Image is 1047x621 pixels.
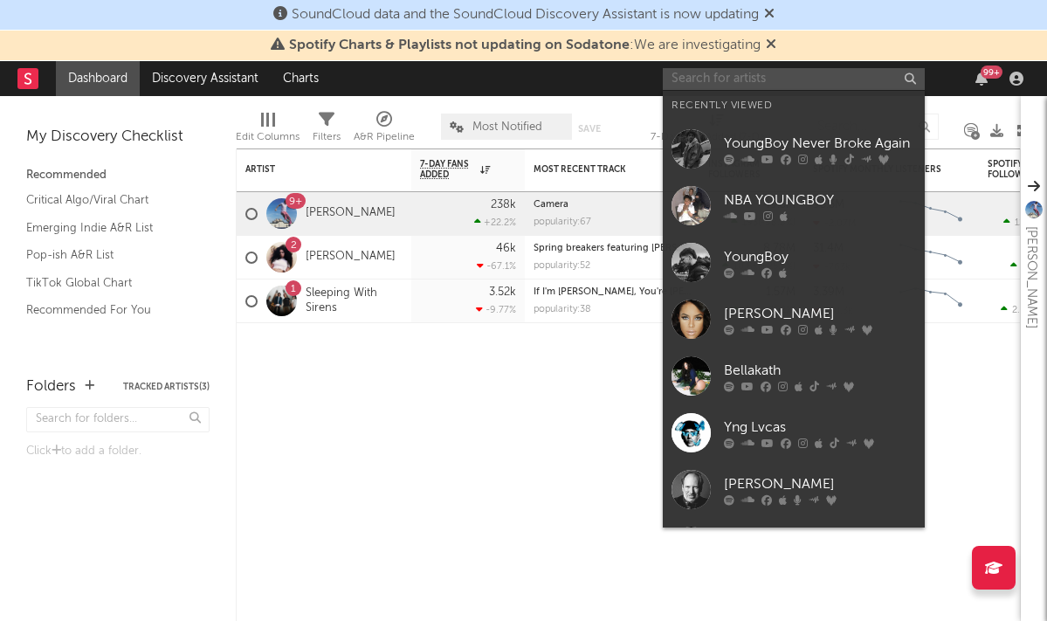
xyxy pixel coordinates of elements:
span: Dismiss [764,8,775,22]
span: 2.28k [1012,306,1037,315]
input: Search for artists [663,68,925,90]
div: A&R Pipeline [354,105,415,155]
div: Edit Columns [236,105,300,155]
a: YoungBoy [663,234,925,291]
div: Edit Columns [236,127,300,148]
a: [PERSON_NAME] [306,250,396,265]
button: 99+ [975,72,988,86]
span: 120k [1015,218,1036,228]
div: -9.77 % [476,304,516,315]
div: Filters [313,105,341,155]
div: Bellakath [724,360,916,381]
a: NBA YOUNGBOY [663,177,925,234]
a: Sleeping With Sirens [306,286,403,316]
a: Discovery Assistant [140,61,271,96]
div: 46k [496,243,516,254]
div: popularity: 52 [534,261,590,271]
button: Save [578,124,601,134]
div: Camera [534,200,691,210]
div: Filters [313,127,341,148]
div: Most Recent Track [534,164,665,175]
button: Tracked Artists(3) [123,383,210,391]
div: YoungBoy [724,246,916,267]
a: Emerging Indie A&R List [26,218,192,238]
div: [PERSON_NAME] [724,473,916,494]
a: Bellakath [663,348,925,404]
a: Spring breakers featuring [PERSON_NAME] [534,244,727,253]
div: If I'm James Dean, You're Audrey Hepburn - Audiotree Live Version [534,287,691,297]
input: Search for folders... [26,407,210,432]
div: My Discovery Checklist [26,127,210,148]
div: 3.52k [489,286,516,298]
a: [PERSON_NAME] [663,291,925,348]
a: TikTok Global Chart [26,273,192,293]
a: [PERSON_NAME] [663,461,925,518]
div: popularity: 38 [534,305,591,314]
span: Spotify Charts & Playlists not updating on Sodatone [289,38,630,52]
a: YoungBoy Never Broke Again [663,121,925,177]
svg: Chart title [892,279,970,323]
div: 238k [491,199,516,210]
div: A&R Pipeline [354,127,415,148]
div: Spring breakers featuring kesha [534,244,691,253]
a: Charts [271,61,331,96]
a: Pop-ish A&R List [26,245,192,265]
span: SoundCloud data and the SoundCloud Discovery Assistant is now updating [292,8,759,22]
div: YoungBoy Never Broke Again [724,133,916,154]
a: Recommended For You [26,300,192,320]
div: [PERSON_NAME] [1021,226,1042,328]
div: Folders [26,376,76,397]
div: Artist [245,164,376,175]
div: Recommended [26,165,210,186]
a: [PERSON_NAME] [306,206,396,221]
span: 7-Day Fans Added [420,159,476,180]
span: Most Notified [472,121,542,133]
div: 7-Day Fans Added (7-Day Fans Added) [651,127,782,148]
div: 99 + [981,66,1002,79]
div: +22.2 % [474,217,516,228]
div: Yng Lvcas [724,417,916,438]
a: Camera [534,200,568,210]
div: NBA YOUNGBOY [724,190,916,210]
span: : We are investigating [289,38,761,52]
svg: Chart title [892,192,970,236]
a: Yng Lvcas [663,404,925,461]
div: Recently Viewed [672,95,916,116]
svg: Chart title [892,236,970,279]
a: Dashboard [56,61,140,96]
div: -67.1 % [477,260,516,272]
span: Dismiss [766,38,776,52]
a: If I'm [PERSON_NAME], You're [PERSON_NAME] - Audiotree Live Version [534,287,858,297]
div: [PERSON_NAME] [724,303,916,324]
div: Click to add a folder. [26,441,210,462]
a: [PERSON_NAME] [663,518,925,575]
div: 7-Day Fans Added (7-Day Fans Added) [651,105,782,155]
a: Critical Algo/Viral Chart [26,190,192,210]
div: popularity: 67 [534,217,591,227]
